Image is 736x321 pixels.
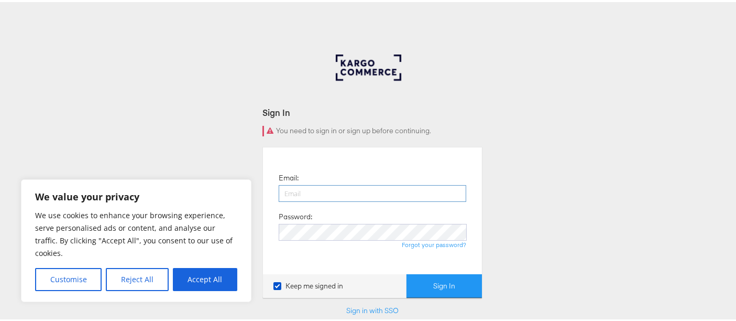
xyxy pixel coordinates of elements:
[279,171,299,181] label: Email:
[279,210,312,220] label: Password:
[407,272,482,296] button: Sign In
[35,207,237,258] p: We use cookies to enhance your browsing experience, serve personalised ads or content, and analys...
[346,304,399,313] a: Sign in with SSO
[262,104,482,116] div: Sign In
[262,124,482,134] div: You need to sign in or sign up before continuing.
[35,266,102,289] button: Customise
[273,279,343,289] label: Keep me signed in
[402,239,466,247] a: Forgot your password?
[173,266,237,289] button: Accept All
[21,177,251,300] div: We value your privacy
[106,266,168,289] button: Reject All
[279,183,466,200] input: Email
[35,188,237,201] p: We value your privacy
